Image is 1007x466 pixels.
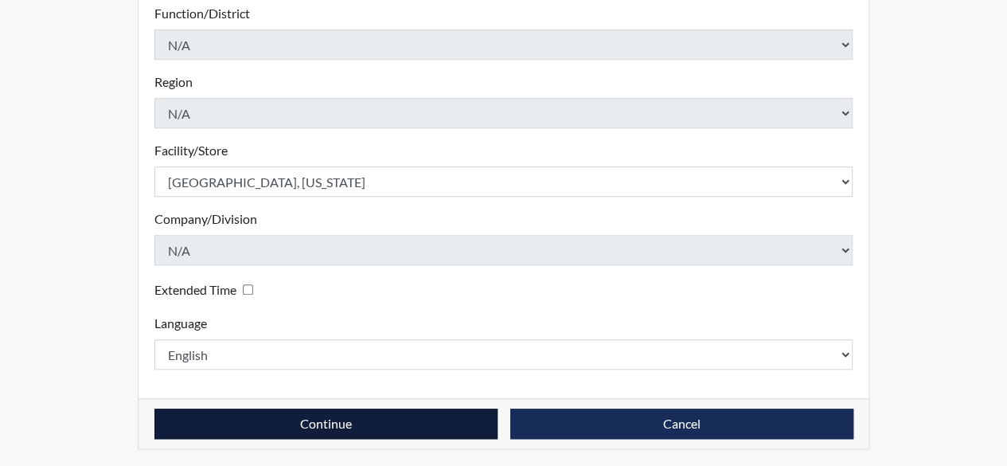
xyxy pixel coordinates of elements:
label: Extended Time [154,280,236,300]
label: Facility/Store [154,141,228,160]
label: Language [154,314,207,333]
label: Region [154,72,193,92]
label: Company/Division [154,210,257,229]
button: Cancel [510,409,853,439]
div: Checking this box will provide the interviewee with an accomodation of extra time to answer each ... [154,278,260,301]
label: Function/District [154,4,250,23]
button: Continue [154,409,498,439]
